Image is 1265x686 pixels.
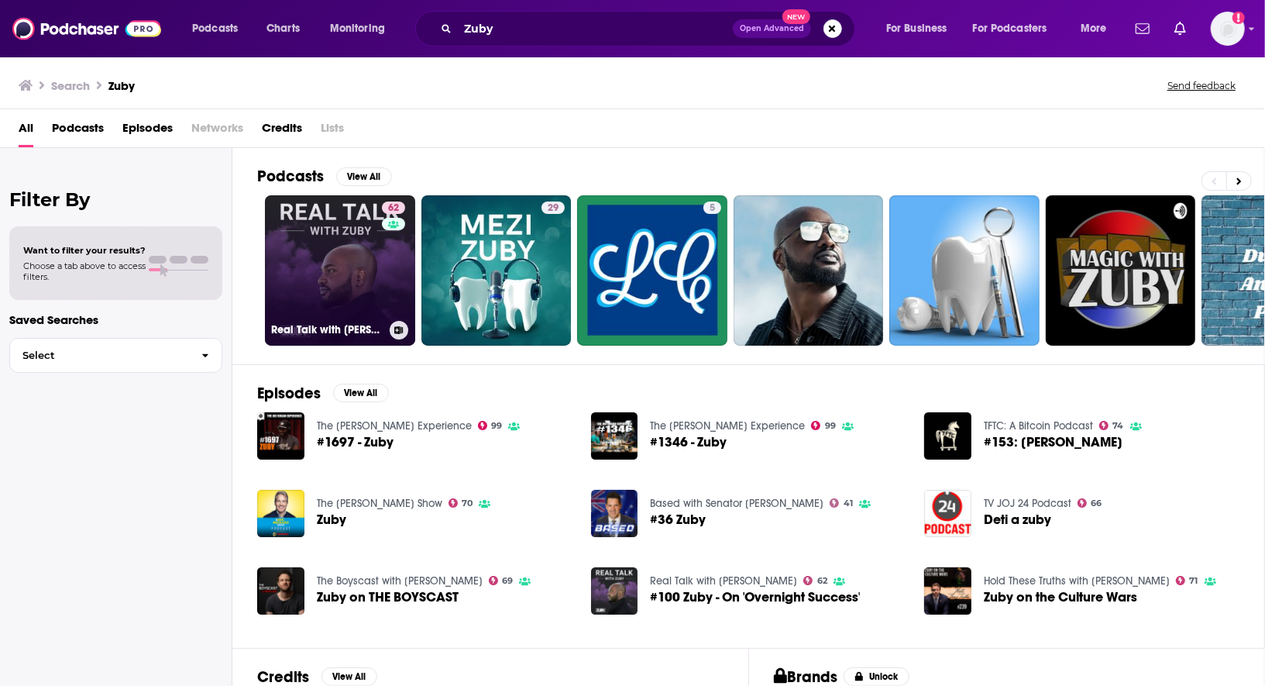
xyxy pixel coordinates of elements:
span: 66 [1091,500,1102,507]
a: Podcasts [52,115,104,147]
button: Send feedback [1163,79,1240,92]
img: #36 Zuby [591,490,638,537]
a: Charts [256,16,309,41]
a: Show notifications dropdown [1129,16,1156,42]
svg: Add a profile image [1232,12,1245,24]
span: New [782,9,810,24]
span: 62 [388,201,399,216]
a: 99 [811,421,836,430]
p: Saved Searches [9,312,222,327]
a: Based with Senator Alex Antic [650,497,823,510]
a: All [19,115,33,147]
a: Zuby on the Culture Wars [984,591,1137,604]
a: Zuby on THE BOYSCAST [257,567,304,615]
a: Zuby [317,513,346,526]
a: 5 [703,202,721,214]
a: #1346 - Zuby [650,436,727,449]
span: 74 [1113,422,1124,429]
a: #36 Zuby [650,513,706,526]
img: Deti a zuby [924,490,971,537]
button: View All [333,384,389,402]
a: TV JOJ 24 Podcast [984,497,1071,510]
a: #1697 - Zuby [317,436,394,449]
button: open menu [875,16,967,41]
h2: Podcasts [257,167,324,186]
a: 41 [830,498,853,508]
button: View All [321,667,377,686]
a: 71 [1176,576,1198,585]
span: Credits [262,115,302,147]
a: Real Talk with Zuby [650,574,797,588]
a: 5 [577,195,727,346]
span: Choose a tab above to access filters. [23,260,146,282]
a: The Joe Rogan Experience [317,419,472,433]
a: 74 [1099,421,1124,430]
input: Search podcasts, credits, & more... [458,16,733,41]
a: 62 [382,202,405,214]
span: #153: [PERSON_NAME] [984,436,1122,449]
button: Select [9,338,222,373]
span: Logged in as BogaardsPR [1211,12,1245,46]
span: Lists [321,115,344,147]
img: #100 Zuby - On 'Overnight Success' [591,567,638,615]
span: 29 [548,201,559,216]
a: 99 [478,421,503,430]
a: TFTC: A Bitcoin Podcast [984,419,1093,433]
a: 69 [489,576,514,585]
a: Podchaser - Follow, Share and Rate Podcasts [12,14,161,43]
a: Hold These Truths with Dan Crenshaw [984,574,1170,588]
a: #100 Zuby - On 'Overnight Success' [650,591,860,604]
span: 41 [844,500,853,507]
button: open menu [181,16,258,41]
button: open menu [963,16,1070,41]
span: 99 [825,422,836,429]
a: The Eric Metaxas Show [317,497,442,510]
span: For Podcasters [973,18,1047,40]
button: View All [336,167,392,186]
span: For Business [886,18,947,40]
img: Zuby on the Culture Wars [924,567,971,615]
span: Networks [191,115,243,147]
a: #1346 - Zuby [591,412,638,460]
a: PodcastsView All [257,167,392,186]
button: Open AdvancedNew [733,19,811,38]
a: The Boyscast with Ryan Long [317,574,483,588]
span: 69 [502,577,513,584]
a: 29 [421,195,572,346]
a: Deti a zuby [984,513,1051,526]
img: #1697 - Zuby [257,412,304,460]
a: The Joe Rogan Experience [650,419,805,433]
a: Show notifications dropdown [1168,16,1192,42]
h2: Filter By [9,188,222,211]
a: Zuby on THE BOYSCAST [317,591,459,604]
span: 70 [462,500,473,507]
h2: Episodes [257,384,321,403]
span: 62 [817,577,827,584]
h3: Real Talk with [PERSON_NAME] [271,323,383,336]
a: 29 [541,202,565,214]
span: More [1081,18,1107,40]
a: 66 [1078,498,1102,508]
span: Want to filter your results? [23,245,146,256]
a: Episodes [122,115,173,147]
span: 5 [710,201,715,216]
img: Zuby [257,490,304,537]
a: 62Real Talk with [PERSON_NAME] [265,195,415,346]
span: 99 [491,422,502,429]
img: #153: Zuby [924,412,971,460]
